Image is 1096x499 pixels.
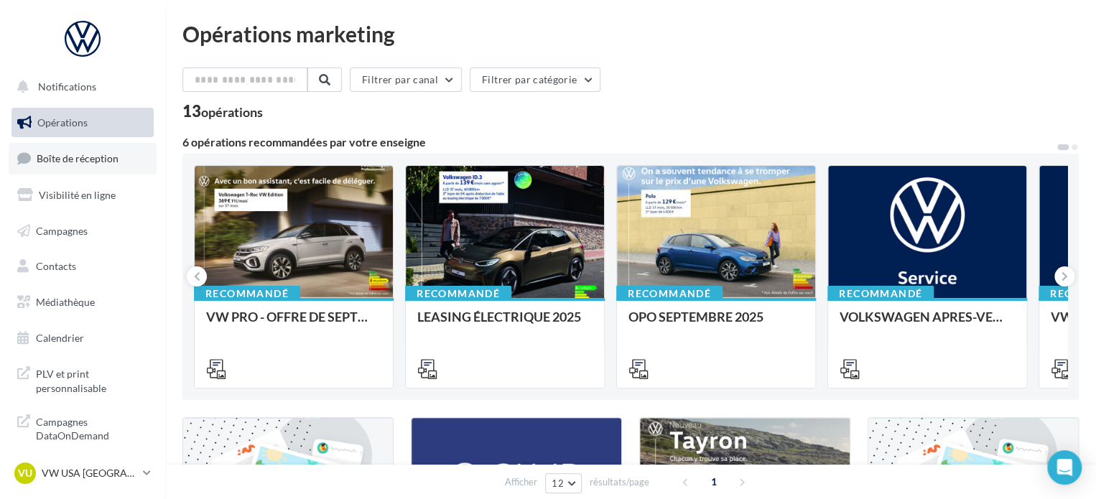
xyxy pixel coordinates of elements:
a: Opérations [9,108,157,138]
span: résultats/page [590,475,649,489]
a: Médiathèque [9,287,157,317]
div: Recommandé [616,286,723,302]
button: Filtrer par canal [350,67,462,92]
span: Campagnes [36,224,88,236]
div: 6 opérations recommandées par votre enseigne [182,136,1056,148]
div: Open Intercom Messenger [1047,450,1082,485]
span: Contacts [36,260,76,272]
a: Boîte de réception [9,143,157,174]
span: 12 [552,477,564,489]
button: Notifications [9,72,151,102]
div: Recommandé [827,286,934,302]
span: Notifications [38,80,96,93]
div: OPO SEPTEMBRE 2025 [628,309,804,338]
span: Visibilité en ligne [39,189,116,201]
span: Campagnes DataOnDemand [36,412,148,443]
div: Opérations marketing [182,23,1079,45]
span: VU [18,466,32,480]
div: Recommandé [405,286,511,302]
div: opérations [201,106,263,118]
span: Afficher [505,475,537,489]
div: Recommandé [194,286,300,302]
p: VW USA [GEOGRAPHIC_DATA] [42,466,137,480]
span: PLV et print personnalisable [36,364,148,395]
button: 12 [545,473,582,493]
div: 13 [182,103,263,119]
button: Filtrer par catégorie [470,67,600,92]
div: LEASING ÉLECTRIQUE 2025 [417,309,593,338]
span: Opérations [37,116,88,129]
span: 1 [702,470,725,493]
a: VU VW USA [GEOGRAPHIC_DATA] [11,460,154,487]
a: Campagnes [9,216,157,246]
a: Contacts [9,251,157,281]
span: Calendrier [36,332,84,344]
a: PLV et print personnalisable [9,358,157,401]
span: Boîte de réception [37,152,119,164]
a: Visibilité en ligne [9,180,157,210]
a: Campagnes DataOnDemand [9,406,157,449]
span: Médiathèque [36,296,95,308]
div: VW PRO - OFFRE DE SEPTEMBRE 25 [206,309,381,338]
div: VOLKSWAGEN APRES-VENTE [840,309,1015,338]
a: Calendrier [9,323,157,353]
